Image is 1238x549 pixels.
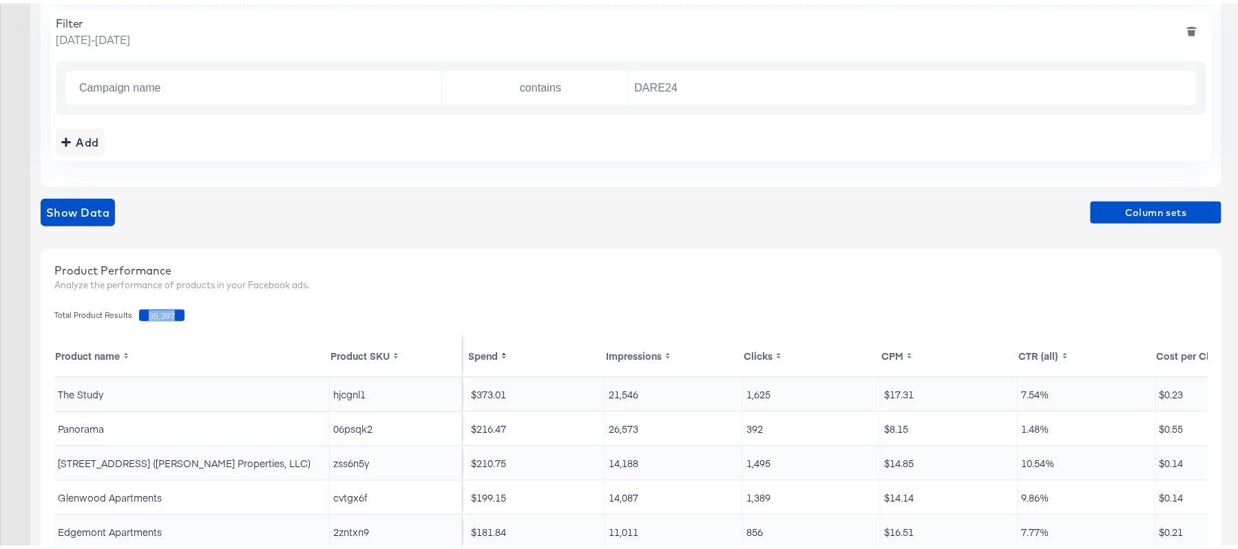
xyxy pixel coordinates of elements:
[743,512,881,545] td: 856
[468,332,605,373] th: Toggle SortBy
[330,443,463,476] td: zss6n5y
[468,409,605,442] td: $216.47
[605,443,743,476] td: 14,188
[605,374,743,407] td: 21,546
[54,259,1208,275] div: Product Performance
[1018,443,1156,476] td: 10.54%
[46,200,109,219] span: Show Data
[605,477,743,510] td: 14,087
[743,374,881,407] td: 1,625
[743,477,881,510] td: 1,389
[54,332,330,373] th: Toggle SortBy
[1018,374,1156,407] td: 7.54%
[605,332,743,373] th: Toggle SortBy
[468,477,605,510] td: $199.15
[56,28,130,44] span: [DATE] - [DATE]
[54,512,330,545] td: Edgemont Apartments
[743,332,881,373] th: Toggle SortBy
[56,13,130,27] div: Filter
[605,409,743,442] td: 26,573
[881,512,1018,545] td: $16.51
[41,195,115,223] button: showdata
[1018,477,1156,510] td: 9.86%
[330,332,463,373] th: Toggle SortBy
[61,129,99,149] div: Add
[743,409,881,442] td: 392
[330,512,463,545] td: 2zntxn9
[54,306,139,318] span: Total Product Results
[54,477,330,510] td: Glenwood Apartments
[881,443,1018,476] td: $14.85
[468,512,605,545] td: $181.84
[420,75,431,86] button: Open
[1018,409,1156,442] td: 1.48%
[1018,332,1156,373] th: Toggle SortBy
[330,409,463,442] td: 06psqk2
[743,443,881,476] td: 1,495
[1018,512,1156,545] td: 7.77%
[54,374,330,407] td: The Study
[139,306,185,318] span: 35,397
[1096,201,1216,218] span: Column sets
[881,409,1018,442] td: $8.15
[54,409,330,442] td: Panorama
[468,443,605,476] td: $210.75
[54,443,330,476] td: [STREET_ADDRESS] ([PERSON_NAME] Properties, LLC)
[56,125,105,153] button: addbutton
[881,374,1018,407] td: $17.31
[1177,13,1206,44] button: deletefilters
[330,374,463,407] td: hjcgnl1
[607,75,618,86] button: Open
[881,332,1018,373] th: Toggle SortBy
[1091,198,1221,220] button: Column sets
[468,374,605,407] td: $373.01
[54,275,1208,288] div: Analyze the performance of products in your Facebook ads.
[605,512,743,545] td: 11,011
[330,477,463,510] td: cvtgx6f
[881,477,1018,510] td: $14.14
